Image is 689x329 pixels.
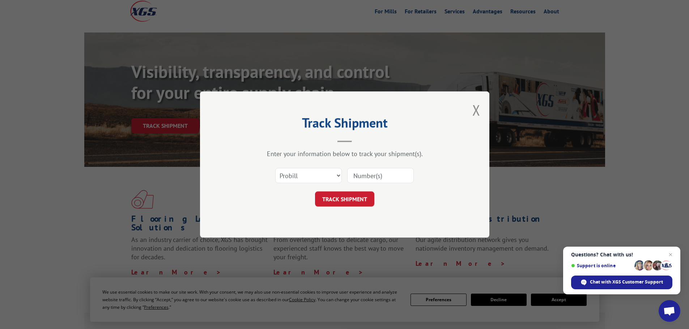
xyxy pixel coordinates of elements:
[236,150,453,158] div: Enter your information below to track your shipment(s).
[236,118,453,131] h2: Track Shipment
[315,191,374,207] button: TRACK SHIPMENT
[571,276,672,289] div: Chat with XGS Customer Support
[472,100,480,120] button: Close modal
[571,263,632,268] span: Support is online
[659,300,680,322] div: Open chat
[666,250,675,259] span: Close chat
[571,252,672,257] span: Questions? Chat with us!
[347,168,414,183] input: Number(s)
[590,279,663,285] span: Chat with XGS Customer Support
